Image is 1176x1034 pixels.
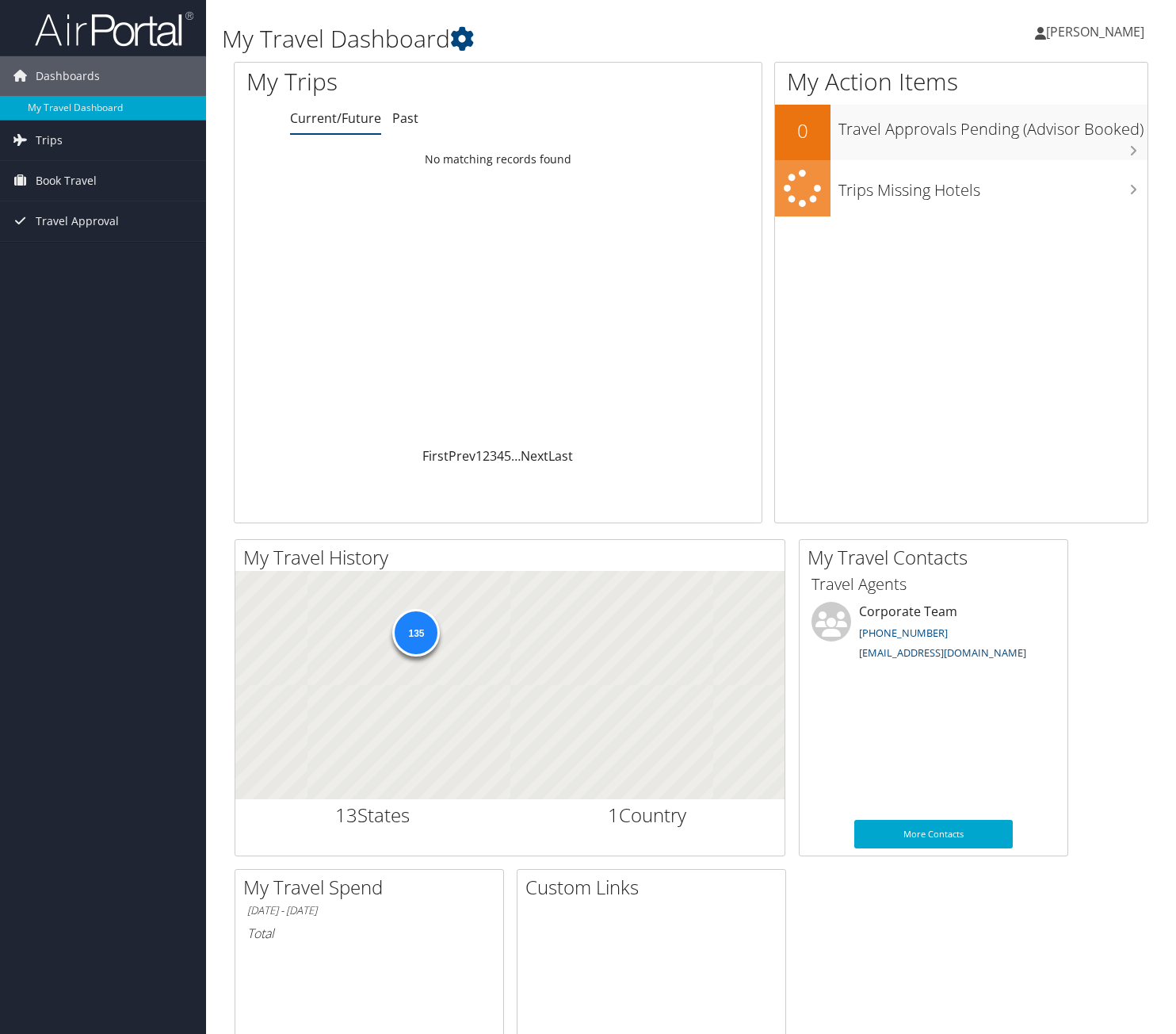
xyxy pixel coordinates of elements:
img: airportal-logo.png [35,10,193,48]
h6: Total [247,925,491,942]
h1: My Travel Dashboard [222,22,847,56]
span: Trips [36,121,63,160]
span: 13 [335,802,357,828]
li: Corporate Team [804,602,1063,667]
h2: States [247,802,498,829]
a: Past [392,109,418,127]
h2: Country [522,802,773,829]
h2: Custom Links [525,874,785,901]
a: First [422,447,449,465]
a: 5 [504,447,511,465]
a: 1 [475,447,483,465]
h2: 0 [775,117,830,144]
a: 2 [483,447,490,465]
h1: My Action Items [775,65,1147,98]
a: Last [548,447,573,465]
span: Book Travel [36,161,97,201]
a: More Contacts [854,820,1013,848]
h3: Travel Approvals Pending (Advisor Booked) [838,110,1147,140]
span: 1 [608,802,619,828]
h1: My Trips [246,65,530,98]
h2: My Travel Spend [243,874,503,901]
a: 4 [497,447,504,465]
a: Trips Missing Hotels [775,160,1147,216]
a: 0Travel Approvals Pending (Advisor Booked) [775,105,1147,160]
a: [EMAIL_ADDRESS][DOMAIN_NAME] [859,645,1026,660]
h3: Travel Agents [811,573,1056,596]
h3: Trips Missing Hotels [838,171,1147,201]
a: [PERSON_NAME] [1035,8,1160,56]
a: [PHONE_NUMBER] [859,626,948,640]
h2: My Travel Contacts [808,544,1067,571]
span: Dashboards [36,56,100,96]
h6: [DATE] - [DATE] [247,903,491,918]
a: Prev [449,447,475,465]
div: 135 [392,608,440,656]
a: Current/Future [290,109,381,127]
span: [PERSON_NAME] [1046,23,1144,40]
a: Next [521,447,548,465]
span: Travel Approval [36,201,119,241]
td: No matching records found [235,145,762,174]
a: 3 [490,447,497,465]
h2: My Travel History [243,544,785,571]
span: … [511,447,521,465]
